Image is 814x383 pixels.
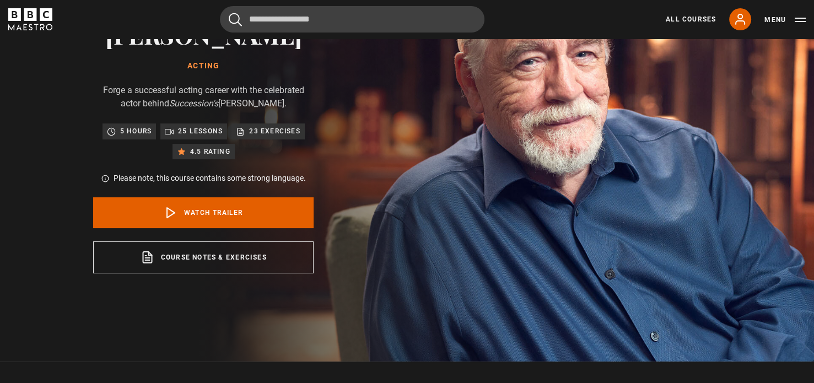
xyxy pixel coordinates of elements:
[93,62,314,71] h1: Acting
[8,8,52,30] svg: BBC Maestro
[220,6,484,33] input: Search
[93,84,314,110] p: Forge a successful acting career with the celebrated actor behind [PERSON_NAME].
[249,126,300,137] p: 23 exercises
[229,13,242,26] button: Submit the search query
[178,126,223,137] p: 25 lessons
[93,20,314,48] h2: [PERSON_NAME]
[764,14,806,25] button: Toggle navigation
[93,241,314,273] a: Course notes & exercises
[114,172,306,184] p: Please note, this course contains some strong language.
[120,126,152,137] p: 5 hours
[666,14,716,24] a: All Courses
[169,98,218,109] i: Succession's
[190,146,230,157] p: 4.5 rating
[93,197,314,228] a: Watch Trailer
